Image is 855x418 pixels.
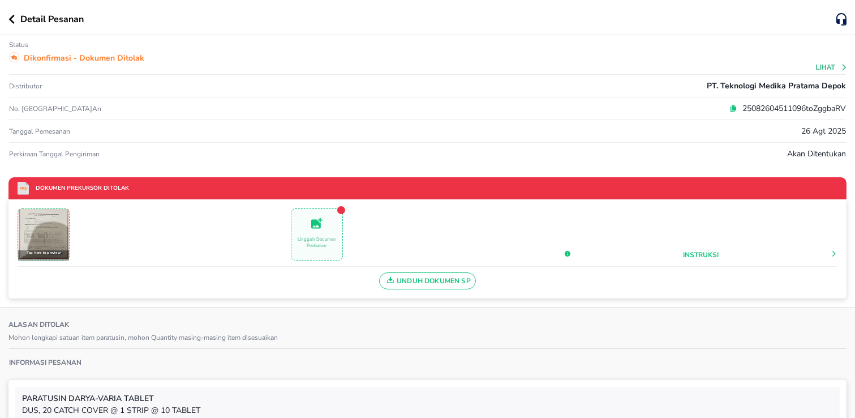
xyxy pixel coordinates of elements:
p: Unggah Documen Prekursor [291,236,342,249]
p: PARATUSIN Darya-Varia TABLET [22,393,833,404]
button: Unduh Dokumen SP [379,272,476,289]
button: Instruksi [683,250,719,260]
div: Tap here to preview [18,250,69,261]
p: Perkiraan Tanggal Pengiriman [9,150,100,159]
p: Informasi Pesanan [9,358,81,367]
p: Dikonfirmasi - Dokumen Ditolak [24,52,144,64]
p: Dokumen Prekursor Ditolak [29,184,129,193]
p: Detail Pesanan [20,12,84,26]
p: 25082604511096toZggbaRV [737,103,846,114]
p: Status [9,40,28,49]
span: Unduh Dokumen SP [384,274,471,288]
img: Document [19,209,68,259]
p: Alasan Ditolak [8,319,847,330]
p: No. [GEOGRAPHIC_DATA]an [9,104,288,113]
p: DUS, 20 CATCH COVER @ 1 STRIP @ 10 TABLET [22,404,833,416]
button: Lihat [816,63,848,71]
p: PT. Teknologi Medika Pratama Depok [707,80,846,92]
p: Akan ditentukan [787,148,846,160]
p: 26 Agt 2025 [801,125,846,137]
p: Tanggal pemesanan [9,127,70,136]
p: Mohon lengkapi satuan item paratusin, mohon Quantity masing-masing item disesuaikan [8,332,847,343]
p: Distributor [9,82,42,91]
